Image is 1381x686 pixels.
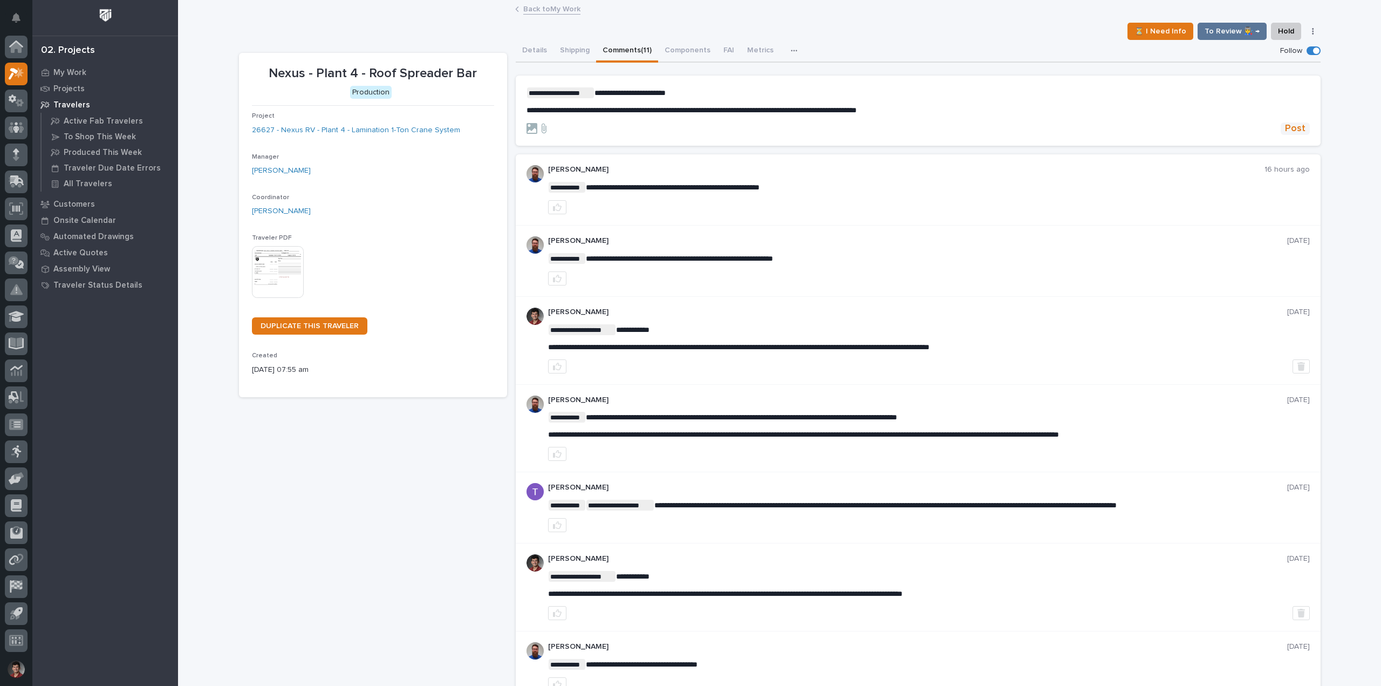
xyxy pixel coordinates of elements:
[32,277,178,293] a: Traveler Status Details
[548,271,566,286] button: like this post
[53,200,95,209] p: Customers
[741,40,780,63] button: Metrics
[64,164,161,173] p: Traveler Due Date Errors
[596,40,658,63] button: Comments (11)
[42,129,178,144] a: To Shop This Week
[13,13,28,30] div: Notifications
[548,518,566,532] button: like this post
[1287,396,1310,405] p: [DATE]
[548,359,566,373] button: like this post
[658,40,717,63] button: Components
[42,113,178,128] a: Active Fab Travelers
[252,66,494,81] p: Nexus - Plant 4 - Roof Spreader Bar
[516,40,553,63] button: Details
[95,5,115,25] img: Workspace Logo
[1287,554,1310,563] p: [DATE]
[53,232,134,242] p: Automated Drawings
[527,236,544,254] img: 6hTokn1ETDGPf9BPokIQ
[32,196,178,212] a: Customers
[1198,23,1267,40] button: To Review 👨‍🏭 →
[252,352,277,359] span: Created
[548,606,566,620] button: like this post
[252,125,460,136] a: 26627 - Nexus RV - Plant 4 - Lamination 1-Ton Crane System
[1287,236,1310,246] p: [DATE]
[64,148,142,158] p: Produced This Week
[32,97,178,113] a: Travelers
[252,206,311,217] a: [PERSON_NAME]
[548,447,566,461] button: like this post
[261,322,359,330] span: DUPLICATE THIS TRAVELER
[252,317,367,335] a: DUPLICATE THIS TRAVELER
[1280,46,1302,56] p: Follow
[527,396,544,413] img: 6hTokn1ETDGPf9BPokIQ
[548,642,1287,651] p: [PERSON_NAME]
[53,281,142,290] p: Traveler Status Details
[548,396,1287,405] p: [PERSON_NAME]
[53,264,110,274] p: Assembly View
[1281,123,1310,135] button: Post
[523,2,580,15] a: Back toMy Work
[252,364,494,376] p: [DATE] 07:55 am
[5,658,28,681] button: users-avatar
[1134,25,1186,38] span: ⏳ I Need Info
[1287,308,1310,317] p: [DATE]
[42,160,178,175] a: Traveler Due Date Errors
[53,100,90,110] p: Travelers
[717,40,741,63] button: FAI
[548,554,1287,563] p: [PERSON_NAME]
[548,200,566,214] button: like this post
[53,216,116,226] p: Onsite Calendar
[1287,642,1310,651] p: [DATE]
[1271,23,1301,40] button: Hold
[252,113,275,119] span: Project
[32,244,178,261] a: Active Quotes
[1285,123,1305,135] span: Post
[1264,165,1310,174] p: 16 hours ago
[527,554,544,572] img: ROij9lOReuV7WqYxWfnW
[527,483,544,500] img: ACg8ocJzp6JlAsqLGFZa5W8tbqkQlkB-IFH8Jc3uquxdqLOf1XPSWw=s96-c
[548,483,1287,492] p: [PERSON_NAME]
[553,40,596,63] button: Shipping
[64,132,136,142] p: To Shop This Week
[1293,359,1310,373] button: Delete post
[1278,25,1294,38] span: Hold
[32,212,178,228] a: Onsite Calendar
[1127,23,1193,40] button: ⏳ I Need Info
[527,642,544,660] img: 6hTokn1ETDGPf9BPokIQ
[41,45,95,57] div: 02. Projects
[42,176,178,191] a: All Travelers
[32,261,178,277] a: Assembly View
[548,236,1287,246] p: [PERSON_NAME]
[1205,25,1260,38] span: To Review 👨‍🏭 →
[53,84,85,94] p: Projects
[252,194,289,201] span: Coordinator
[53,68,86,78] p: My Work
[42,145,178,160] a: Produced This Week
[32,228,178,244] a: Automated Drawings
[548,308,1287,317] p: [PERSON_NAME]
[252,235,292,241] span: Traveler PDF
[252,165,311,176] a: [PERSON_NAME]
[32,80,178,97] a: Projects
[527,165,544,182] img: 6hTokn1ETDGPf9BPokIQ
[32,64,178,80] a: My Work
[64,117,143,126] p: Active Fab Travelers
[53,248,108,258] p: Active Quotes
[350,86,392,99] div: Production
[5,6,28,29] button: Notifications
[527,308,544,325] img: ROij9lOReuV7WqYxWfnW
[1287,483,1310,492] p: [DATE]
[252,154,279,160] span: Manager
[548,165,1264,174] p: [PERSON_NAME]
[1293,606,1310,620] button: Delete post
[64,179,112,189] p: All Travelers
